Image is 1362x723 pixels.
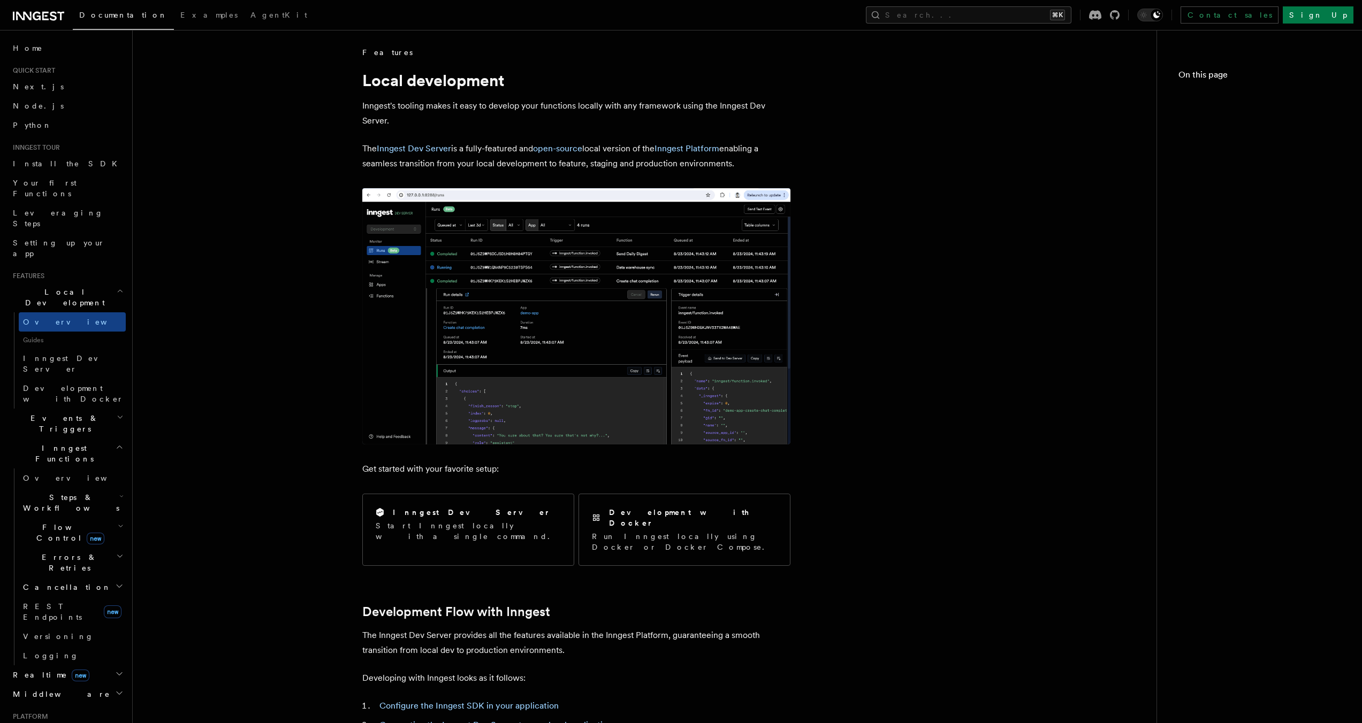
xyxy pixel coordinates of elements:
[23,651,79,660] span: Logging
[9,287,117,308] span: Local Development
[13,121,52,129] span: Python
[362,71,790,90] h1: Local development
[866,6,1071,24] button: Search...⌘K
[19,522,118,543] span: Flow Control
[9,684,126,704] button: Middleware
[19,552,116,573] span: Errors & Retries
[104,605,121,618] span: new
[13,43,43,53] span: Home
[13,239,105,258] span: Setting up your app
[9,468,126,665] div: Inngest Functions
[87,533,104,544] span: new
[379,701,559,711] a: Configure the Inngest SDK in your application
[362,628,790,658] p: The Inngest Dev Server provides all the features available in the Inngest Platform, guaranteeing ...
[9,282,126,312] button: Local Development
[9,409,126,439] button: Events & Triggers
[23,474,133,482] span: Overview
[19,468,126,488] a: Overview
[13,209,103,228] span: Leveraging Steps
[9,665,126,684] button: Realtimenew
[13,159,124,168] span: Install the SDK
[655,143,719,153] a: Inngest Platform
[9,66,55,75] span: Quick start
[19,332,126,349] span: Guides
[1178,68,1341,86] h4: On this page
[9,413,117,434] span: Events & Triggers
[19,379,126,409] a: Development with Docker
[1137,9,1163,21] button: Toggle dark mode
[1050,10,1065,20] kbd: ⌘K
[9,154,126,173] a: Install the SDK
[19,578,126,597] button: Cancellation
[13,179,77,198] span: Your first Functions
[19,492,119,513] span: Steps & Workflows
[9,272,44,280] span: Features
[73,3,174,30] a: Documentation
[19,582,111,593] span: Cancellation
[19,548,126,578] button: Errors & Retries
[19,597,126,627] a: REST Endpointsnew
[362,604,550,619] a: Development Flow with Inngest
[376,520,561,542] p: Start Inngest locally with a single command.
[13,82,64,91] span: Next.js
[9,203,126,233] a: Leveraging Steps
[19,349,126,379] a: Inngest Dev Server
[180,11,238,19] span: Examples
[72,670,89,681] span: new
[19,646,126,665] a: Logging
[9,39,126,58] a: Home
[9,233,126,263] a: Setting up your app
[244,3,314,29] a: AgentKit
[362,188,790,444] img: The Inngest Dev Server on the Functions page
[19,627,126,646] a: Versioning
[9,173,126,203] a: Your first Functions
[9,712,48,721] span: Platform
[79,11,168,19] span: Documentation
[393,507,551,518] h2: Inngest Dev Server
[1283,6,1353,24] a: Sign Up
[9,439,126,468] button: Inngest Functions
[9,96,126,116] a: Node.js
[23,632,94,641] span: Versioning
[23,318,133,326] span: Overview
[9,689,110,699] span: Middleware
[250,11,307,19] span: AgentKit
[9,116,126,135] a: Python
[19,312,126,332] a: Overview
[592,531,777,552] p: Run Inngest locally using Docker or Docker Compose.
[362,462,790,476] p: Get started with your favorite setup:
[609,507,777,528] h2: Development with Docker
[19,518,126,548] button: Flow Controlnew
[9,312,126,409] div: Local Development
[13,102,64,110] span: Node.js
[9,77,126,96] a: Next.js
[23,384,124,403] span: Development with Docker
[362,98,790,128] p: Inngest's tooling makes it easy to develop your functions locally with any framework using the In...
[579,494,790,566] a: Development with DockerRun Inngest locally using Docker or Docker Compose.
[23,354,115,373] span: Inngest Dev Server
[362,494,574,566] a: Inngest Dev ServerStart Inngest locally with a single command.
[9,443,116,464] span: Inngest Functions
[19,488,126,518] button: Steps & Workflows
[174,3,244,29] a: Examples
[362,671,790,686] p: Developing with Inngest looks as it follows:
[362,141,790,171] p: The is a fully-featured and local version of the enabling a seamless transition from your local d...
[9,143,60,152] span: Inngest tour
[533,143,582,153] a: open-source
[1181,6,1279,24] a: Contact sales
[23,602,82,621] span: REST Endpoints
[377,143,451,153] a: Inngest Dev Server
[9,670,89,680] span: Realtime
[362,47,413,58] span: Features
